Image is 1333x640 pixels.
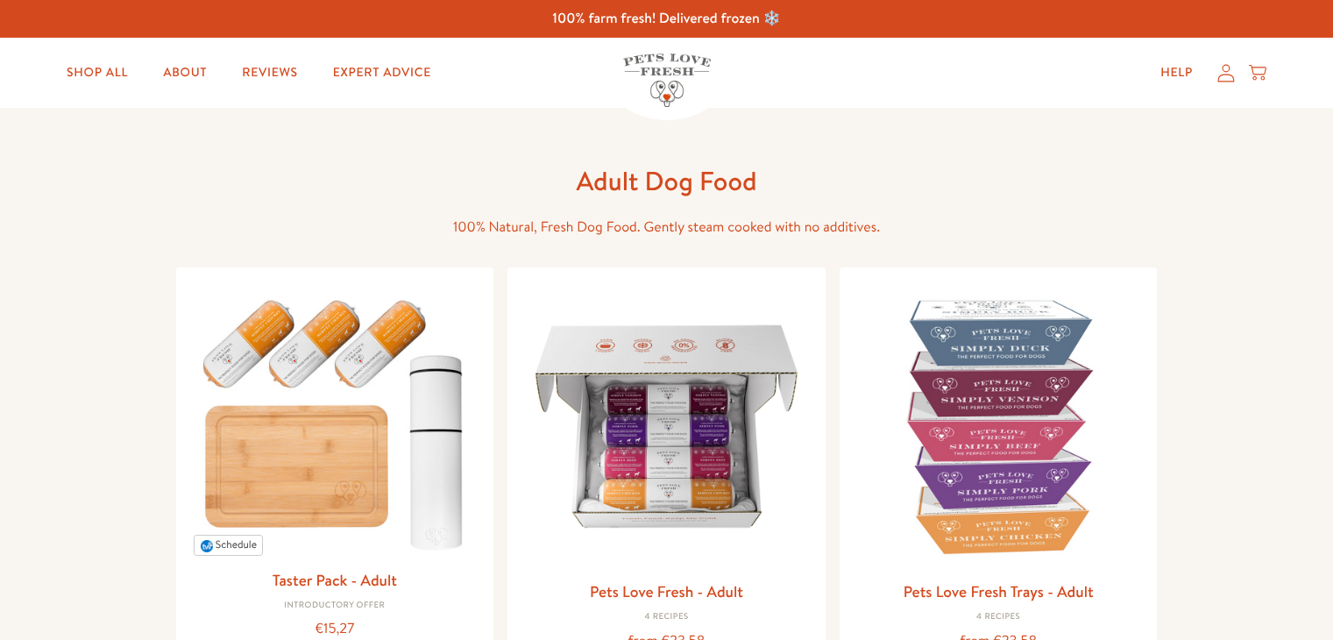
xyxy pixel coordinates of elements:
a: Pets Love Fresh Trays - Adult [904,580,1094,602]
a: Pets Love Fresh - Adult [590,580,743,602]
button: Schedule [194,535,263,556]
h1: Adult Dog Food [386,164,947,198]
a: Shop All [53,55,142,90]
a: About [149,55,221,90]
span: 100% Natural, Fresh Dog Food. Gently steam cooked with no additives. [453,217,880,237]
a: Taster Pack - Adult [273,569,397,591]
img: Pets Love Fresh - Adult [521,281,812,572]
a: Help [1146,55,1207,90]
a: Reviews [228,55,311,90]
a: Expert Advice [319,55,445,90]
img: Pets Love Fresh [623,53,711,107]
img: Pets Love Fresh Trays - Adult [854,281,1144,572]
img: Taster Pack - Adult [190,281,480,559]
div: Introductory Offer [190,601,480,611]
span: Schedule [216,537,257,551]
div: 4 Recipes [521,612,812,622]
div: 4 Recipes [854,612,1144,622]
